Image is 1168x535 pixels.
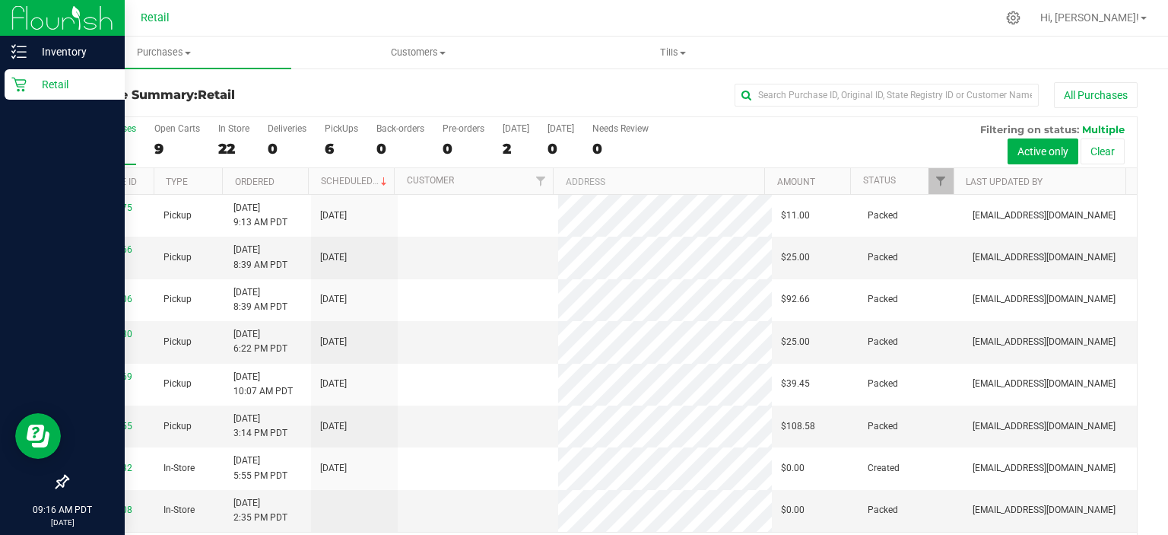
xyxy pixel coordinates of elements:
[163,503,195,517] span: In-Store
[980,123,1079,135] span: Filtering on status:
[163,461,195,476] span: In-Store
[777,177,815,187] a: Amount
[163,419,192,434] span: Pickup
[973,250,1116,265] span: [EMAIL_ADDRESS][DOMAIN_NAME]
[376,140,424,158] div: 0
[233,370,293,399] span: [DATE] 10:07 AM PDT
[7,503,118,517] p: 09:16 AM PDT
[233,454,287,482] span: [DATE] 5:55 PM PDT
[1040,11,1139,24] span: Hi, [PERSON_NAME]!
[781,335,810,349] span: $25.00
[781,250,810,265] span: $25.00
[781,503,805,517] span: $0.00
[868,209,898,223] span: Packed
[320,419,347,434] span: [DATE]
[868,292,898,307] span: Packed
[320,250,347,265] span: [DATE]
[27,75,118,94] p: Retail
[547,140,574,158] div: 0
[528,168,553,194] a: Filter
[868,419,898,434] span: Packed
[592,140,649,158] div: 0
[27,43,118,61] p: Inventory
[15,413,61,459] iframe: Resource center
[1008,139,1078,164] button: Active only
[292,46,545,59] span: Customers
[321,176,390,186] a: Scheduled
[163,377,192,391] span: Pickup
[735,84,1039,107] input: Search Purchase ID, Original ID, State Registry ID or Customer Name...
[268,123,306,134] div: Deliveries
[973,209,1116,223] span: [EMAIL_ADDRESS][DOMAIN_NAME]
[868,503,898,517] span: Packed
[781,419,815,434] span: $108.58
[863,175,896,186] a: Status
[407,175,454,186] a: Customer
[546,37,801,68] a: Tills
[553,168,764,195] th: Address
[781,209,810,223] span: $11.00
[868,335,898,349] span: Packed
[503,140,529,158] div: 2
[592,123,649,134] div: Needs Review
[320,377,347,391] span: [DATE]
[154,123,200,134] div: Open Carts
[1082,123,1125,135] span: Multiple
[1081,139,1125,164] button: Clear
[320,335,347,349] span: [DATE]
[973,461,1116,476] span: [EMAIL_ADDRESS][DOMAIN_NAME]
[36,46,291,59] span: Purchases
[781,461,805,476] span: $0.00
[325,123,358,134] div: PickUps
[154,140,200,158] div: 9
[163,250,192,265] span: Pickup
[547,123,574,134] div: [DATE]
[141,11,170,24] span: Retail
[233,412,287,441] span: [DATE] 3:14 PM PDT
[1054,82,1138,108] button: All Purchases
[376,123,424,134] div: Back-orders
[218,140,249,158] div: 22
[163,209,192,223] span: Pickup
[325,140,358,158] div: 6
[966,177,1043,187] a: Last Updated By
[320,209,347,223] span: [DATE]
[233,496,287,525] span: [DATE] 2:35 PM PDT
[503,123,529,134] div: [DATE]
[928,168,954,194] a: Filter
[973,335,1116,349] span: [EMAIL_ADDRESS][DOMAIN_NAME]
[973,292,1116,307] span: [EMAIL_ADDRESS][DOMAIN_NAME]
[235,177,275,187] a: Ordered
[973,503,1116,517] span: [EMAIL_ADDRESS][DOMAIN_NAME]
[973,377,1116,391] span: [EMAIL_ADDRESS][DOMAIN_NAME]
[11,77,27,92] inline-svg: Retail
[320,461,347,476] span: [DATE]
[36,37,291,68] a: Purchases
[67,88,424,102] h3: Purchase Summary:
[868,250,898,265] span: Packed
[781,377,810,391] span: $39.45
[7,517,118,528] p: [DATE]
[973,419,1116,434] span: [EMAIL_ADDRESS][DOMAIN_NAME]
[233,285,287,314] span: [DATE] 8:39 AM PDT
[547,46,800,59] span: Tills
[443,140,484,158] div: 0
[1004,11,1023,25] div: Manage settings
[11,44,27,59] inline-svg: Inventory
[166,177,188,187] a: Type
[868,377,898,391] span: Packed
[291,37,546,68] a: Customers
[163,335,192,349] span: Pickup
[163,292,192,307] span: Pickup
[198,88,235,102] span: Retail
[233,243,287,272] span: [DATE] 8:39 AM PDT
[268,140,306,158] div: 0
[320,292,347,307] span: [DATE]
[781,292,810,307] span: $92.66
[233,201,287,230] span: [DATE] 9:13 AM PDT
[218,123,249,134] div: In Store
[868,461,900,476] span: Created
[443,123,484,134] div: Pre-orders
[233,327,287,356] span: [DATE] 6:22 PM PDT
